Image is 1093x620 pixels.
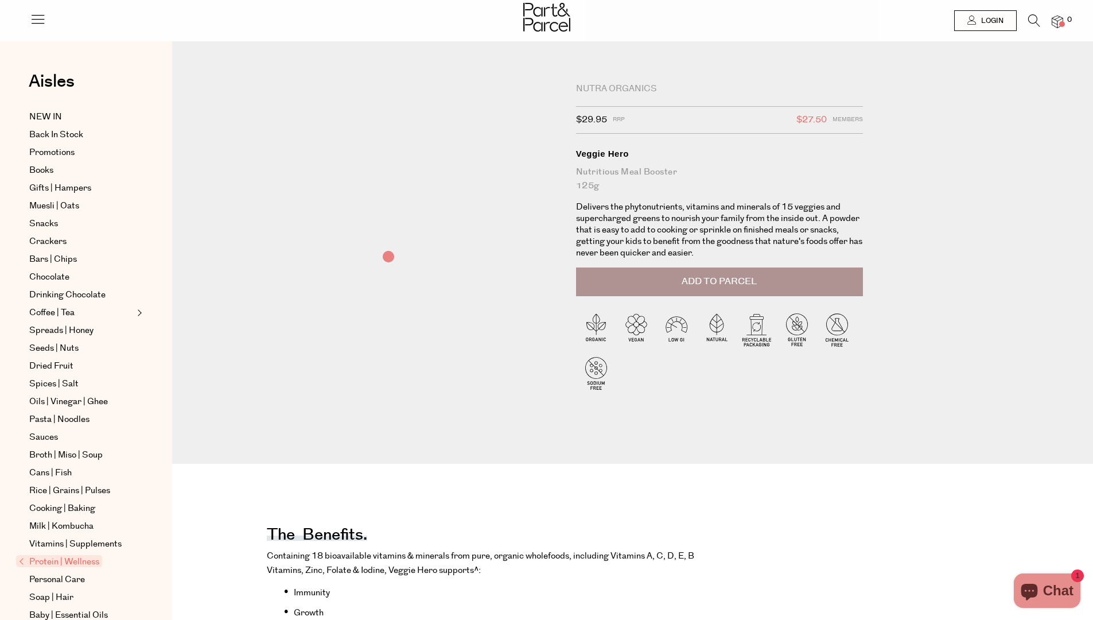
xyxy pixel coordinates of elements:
[576,165,863,193] div: Nutritious Meal Booster 125g
[576,353,616,393] img: P_P-ICONS-Live_Bec_V11_Sodium_Free.svg
[29,395,108,409] span: Oils | Vinegar | Ghee
[29,520,94,533] span: Milk | Kombucha
[29,199,134,213] a: Muesli | Oats
[29,520,134,533] a: Milk | Kombucha
[978,16,1003,26] span: Login
[576,148,863,160] div: Veggie Hero
[1052,15,1063,28] a: 0
[576,268,863,296] button: Add to Parcel
[613,113,625,127] span: RRP
[29,413,134,427] a: Pasta | Noodles
[576,201,863,259] p: Delivers the phytonutrients, vitamins and minerals of 15 veggies and supercharged greens to nouri...
[267,533,367,541] h4: The benefits.
[29,306,75,320] span: Coffee | Tea
[29,270,134,284] a: Chocolate
[697,309,737,350] img: P_P-ICONS-Live_Bec_V11_Natural.svg
[29,377,134,391] a: Spices | Salt
[1010,573,1084,611] inbox-online-store-chat: Shopify online store chat
[1064,15,1075,25] span: 0
[29,146,75,160] span: Promotions
[576,83,863,95] div: Nutra Organics
[29,413,90,427] span: Pasta | Noodles
[29,235,134,249] a: Crackers
[29,573,134,587] a: Personal Care
[29,235,67,249] span: Crackers
[29,128,134,142] a: Back In Stock
[29,164,53,177] span: Books
[267,550,694,577] span: Containing 18 bioavailable vitamins & minerals from pure, organic wholefoods, including Vitamins ...
[29,128,83,142] span: Back In Stock
[29,181,134,195] a: Gifts | Hampers
[134,306,142,320] button: Expand/Collapse Coffee | Tea
[656,309,697,350] img: P_P-ICONS-Live_Bec_V11_Low_Gi.svg
[817,309,857,350] img: P_P-ICONS-Live_Bec_V11_Chemical_Free.svg
[616,309,656,350] img: P_P-ICONS-Live_Bec_V11_Vegan.svg
[29,146,134,160] a: Promotions
[29,217,134,231] a: Snacks
[833,113,863,127] span: Members
[29,537,134,551] a: Vitamins | Supplements
[294,587,330,599] span: Immunity
[29,448,103,462] span: Broth | Miso | Soup
[29,288,106,302] span: Drinking Chocolate
[29,591,134,604] a: Soap | Hair
[29,288,134,302] a: Drinking Chocolate
[29,73,75,102] a: Aisles
[29,466,72,480] span: Cans | Fish
[29,359,73,373] span: Dried Fruit
[29,253,77,266] span: Bars | Chips
[29,573,85,587] span: Personal Care
[29,324,134,338] a: Spreads | Honey
[796,113,827,127] span: $27.50
[29,431,58,444] span: Sauces
[29,306,134,320] a: Coffee | Tea
[29,448,134,462] a: Broth | Miso | Soup
[523,3,570,32] img: Part&Parcel
[29,537,122,551] span: Vitamins | Supplements
[29,377,79,391] span: Spices | Salt
[16,555,102,567] span: Protein | Wellness
[29,217,58,231] span: Snacks
[29,110,134,124] a: NEW IN
[29,253,134,266] a: Bars | Chips
[29,164,134,177] a: Books
[29,502,134,516] a: Cooking | Baking
[284,604,732,620] li: Growth
[29,395,134,409] a: Oils | Vinegar | Ghee
[576,309,616,350] img: P_P-ICONS-Live_Bec_V11_Organic.svg
[777,309,817,350] img: P_P-ICONS-Live_Bec_V11_Gluten_Free.svg
[29,69,75,94] span: Aisles
[29,342,134,355] a: Seeds | Nuts
[737,309,777,350] img: P_P-ICONS-Live_Bec_V11_Recyclable_Packaging.svg
[682,275,757,288] span: Add to Parcel
[954,10,1017,31] a: Login
[29,324,94,338] span: Spreads | Honey
[29,359,134,373] a: Dried Fruit
[29,502,95,516] span: Cooking | Baking
[29,484,110,498] span: Rice | Grains | Pulses
[29,591,73,604] span: Soap | Hair
[29,181,91,195] span: Gifts | Hampers
[576,113,607,127] span: $29.95
[29,110,62,124] span: NEW IN
[29,199,79,213] span: Muesli | Oats
[29,431,134,444] a: Sauces
[29,466,134,480] a: Cans | Fish
[29,270,69,284] span: Chocolate
[29,342,79,355] span: Seeds | Nuts
[19,555,134,569] a: Protein | Wellness
[29,484,134,498] a: Rice | Grains | Pulses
